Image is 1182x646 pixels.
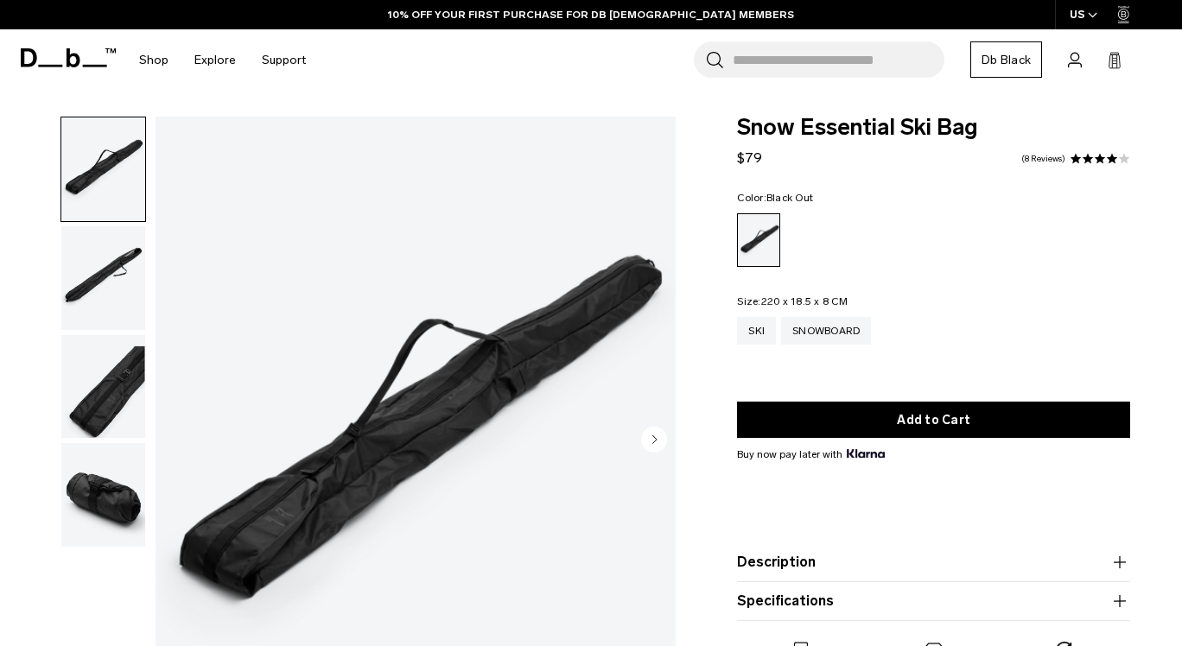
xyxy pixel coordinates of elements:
[1021,155,1065,163] a: 8 reviews
[737,193,813,203] legend: Color:
[737,149,762,166] span: $79
[761,295,848,307] span: 220 x 18.5 x 8 CM
[641,427,667,456] button: Next slide
[737,213,780,267] a: Black Out
[194,29,236,91] a: Explore
[60,225,146,331] button: Snow Essential Ski Bag Black Out
[388,7,794,22] a: 10% OFF YOUR FIRST PURCHASE FOR DB [DEMOGRAPHIC_DATA] MEMBERS
[262,29,306,91] a: Support
[766,192,813,204] span: Black Out
[60,117,146,222] button: Snow Essential Ski Bag Black Out
[737,552,1130,573] button: Description
[61,335,145,439] img: Snow Essential Ski Bag Black Out
[61,226,145,330] img: Snow Essential Ski Bag Black Out
[60,442,146,548] button: Snow Essential Ski Bag Black Out
[61,117,145,221] img: Snow Essential Ski Bag Black Out
[970,41,1042,78] a: Db Black
[61,443,145,547] img: Snow Essential Ski Bag Black Out
[737,117,1130,139] span: Snow Essential Ski Bag
[737,591,1130,611] button: Specifications
[126,29,319,91] nav: Main Navigation
[139,29,168,91] a: Shop
[737,317,776,345] a: Ski
[781,317,871,345] a: Snowboard
[737,402,1130,438] button: Add to Cart
[847,449,884,458] img: {"height" => 20, "alt" => "Klarna"}
[737,446,884,462] span: Buy now pay later with
[737,296,848,307] legend: Size:
[60,334,146,440] button: Snow Essential Ski Bag Black Out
